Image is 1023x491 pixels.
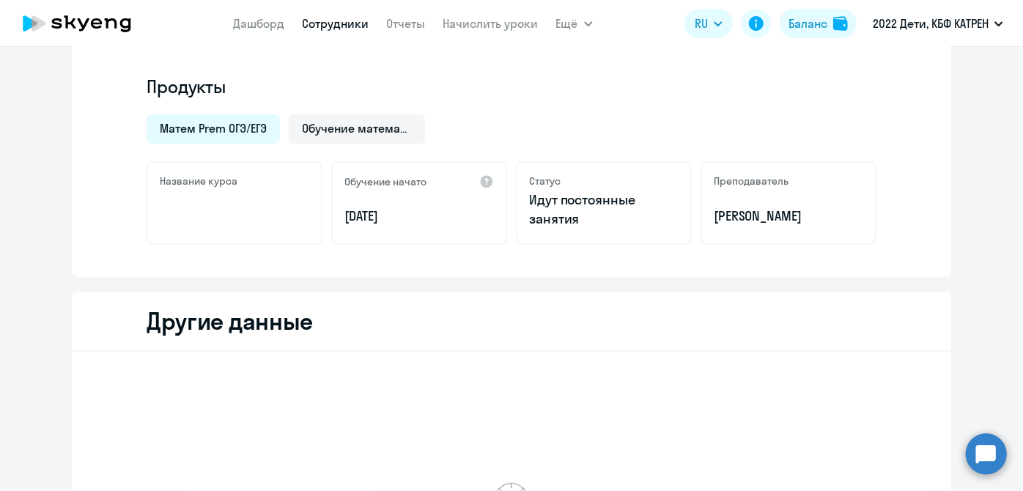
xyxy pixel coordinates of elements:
img: balance [833,16,848,31]
h4: Продукты [147,75,876,98]
p: Идут постоянные занятия [529,191,679,229]
a: Дашборд [234,16,285,31]
button: Балансbalance [780,9,857,38]
p: [PERSON_NAME] [714,207,863,226]
button: 2022 Дети, КБФ КАТРЕН [865,6,1011,41]
a: Начислить уроки [443,16,539,31]
p: [DATE] [344,207,494,226]
span: Матем Prem ОГЭ/ЕГЭ [160,120,267,136]
h5: Обучение начато [344,175,426,188]
h5: Преподаватель [714,174,789,188]
a: Сотрудники [303,16,369,31]
button: RU [684,9,733,38]
h5: Статус [529,174,561,188]
h2: Другие данные [147,306,313,336]
span: Обучение математике ребенка [302,120,412,136]
span: RU [695,15,708,32]
button: Ещё [556,9,593,38]
h5: Название курса [160,174,237,188]
div: Баланс [789,15,827,32]
a: Отчеты [387,16,426,31]
span: Ещё [556,15,578,32]
p: 2022 Дети, КБФ КАТРЕН [873,15,989,32]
